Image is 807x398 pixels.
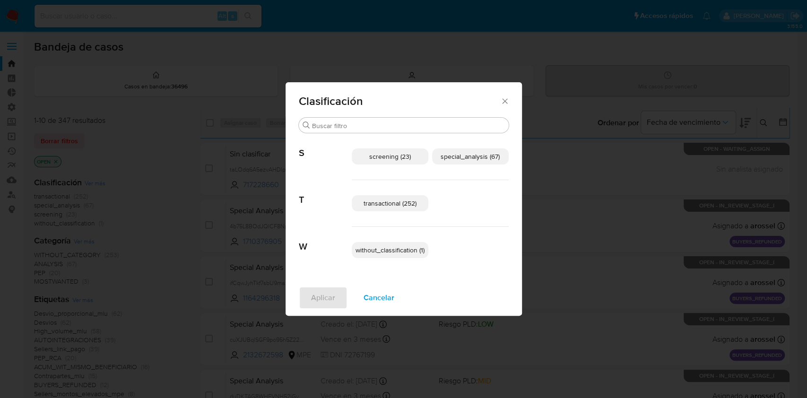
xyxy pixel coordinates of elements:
div: special_analysis (67) [432,148,509,164]
span: S [299,133,352,159]
button: Cancelar [351,286,407,309]
button: Cerrar [500,96,509,105]
div: transactional (252) [352,195,428,211]
span: special_analysis (67) [441,152,500,161]
span: without_classification (1) [356,245,425,255]
span: Clasificación [299,95,501,107]
span: W [299,227,352,252]
span: Cancelar [364,287,394,308]
span: T [299,180,352,206]
div: screening (23) [352,148,428,164]
input: Buscar filtro [312,121,505,130]
span: screening (23) [369,152,411,161]
div: without_classification (1) [352,242,428,258]
button: Buscar [303,121,310,129]
span: transactional (252) [364,199,417,208]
